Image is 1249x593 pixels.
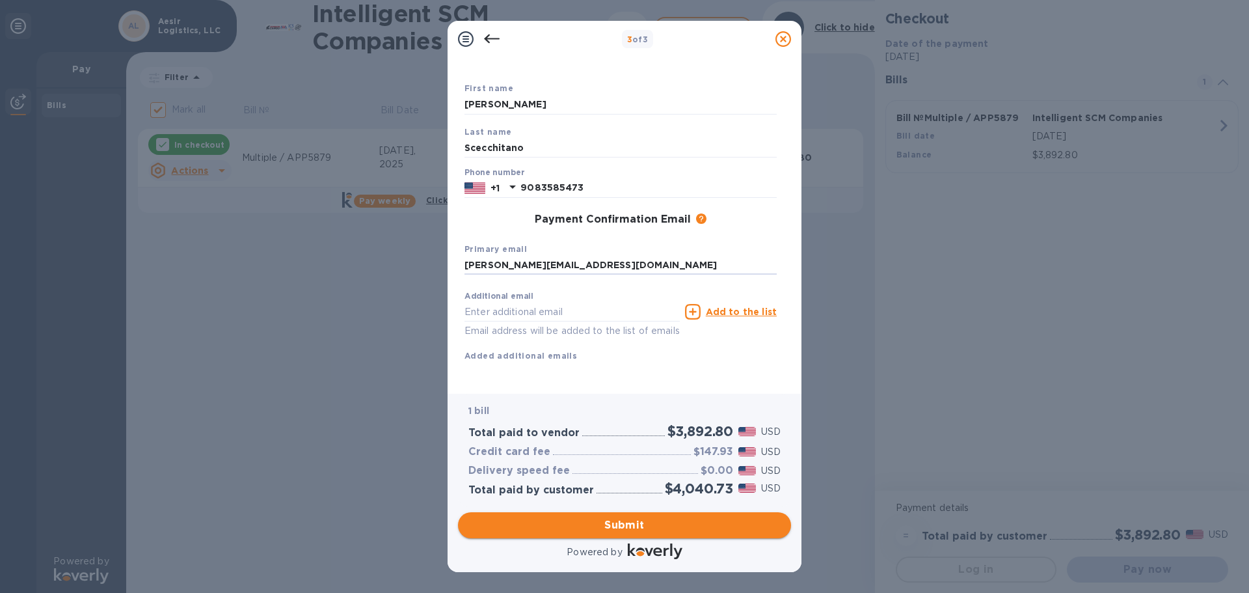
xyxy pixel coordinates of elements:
[468,406,489,416] b: 1 bill
[490,182,500,195] p: +1
[628,544,682,559] img: Logo
[464,293,533,301] label: Additional email
[738,427,756,436] img: USD
[693,446,733,458] h3: $147.93
[464,351,577,361] b: Added additional emails
[535,214,691,226] h3: Payment Confirmation Email
[761,482,781,495] p: USD
[520,178,777,198] input: Enter your phone number
[464,138,777,158] input: Enter your last name
[706,307,777,317] u: Add to the list
[464,181,485,195] img: US
[738,447,756,456] img: USD
[464,244,527,254] b: Primary email
[468,446,550,458] h3: Credit card fee
[464,256,777,275] input: Enter your primary name
[761,425,781,439] p: USD
[667,423,733,439] h2: $3,892.80
[464,83,513,93] b: First name
[468,517,781,533] span: Submit
[761,464,781,478] p: USD
[738,484,756,493] img: USD
[464,302,680,322] input: Enter additional email
[761,445,781,459] p: USD
[627,34,649,44] b: of 3
[468,465,570,477] h3: Delivery speed fee
[468,427,580,439] h3: Total paid to vendor
[464,169,524,177] label: Phone number
[464,127,512,137] b: Last name
[701,465,733,477] h3: $0.00
[468,484,594,497] h3: Total paid by customer
[458,512,791,538] button: Submit
[738,466,756,475] img: USD
[627,34,632,44] span: 3
[464,324,680,338] p: Email address will be added to the list of emails
[665,480,733,497] h2: $4,040.73
[567,545,622,559] p: Powered by
[464,95,777,115] input: Enter your first name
